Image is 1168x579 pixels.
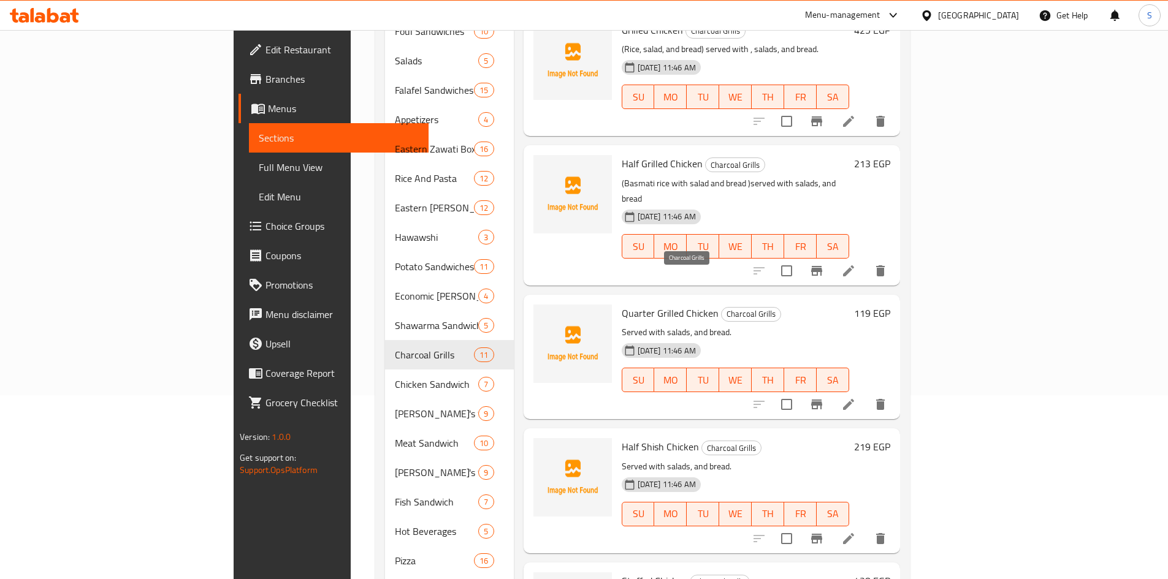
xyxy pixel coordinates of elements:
div: Pizza16 [385,546,514,575]
span: Upsell [265,336,419,351]
div: Hawawshi3 [385,222,514,252]
span: Menu disclaimer [265,307,419,322]
span: 7 [479,496,493,508]
h6: 119 EGP [854,305,890,322]
a: Sections [249,123,429,153]
span: 11 [475,349,493,361]
p: (Rice, salad, and bread) served with , salads, and bread. [622,42,849,57]
span: Promotions [265,278,419,292]
span: Economic [PERSON_NAME] [395,289,479,303]
span: Meat Sandwich [395,436,475,450]
span: MO [659,88,682,106]
div: items [478,289,494,303]
div: Salads5 [385,46,514,75]
div: Charcoal Grills [701,441,761,455]
span: 7 [479,379,493,390]
div: Zawati's Special Meals [395,465,479,480]
button: TH [752,502,784,526]
span: Charcoal Grills [395,347,475,362]
h6: 425 EGP [854,21,890,39]
span: Pizza [395,553,475,568]
span: 5 [479,320,493,331]
a: Edit Menu [249,182,429,211]
span: TH [757,371,779,389]
div: items [474,553,494,568]
div: Foul Sandwiches10 [385,17,514,46]
span: Salads [395,53,479,68]
div: Economic [PERSON_NAME]4 [385,281,514,311]
div: Rice And Pasta12 [385,164,514,193]
div: Falafel Sandwiches15 [385,75,514,105]
span: Select to update [774,108,800,134]
h6: 219 EGP [854,438,890,455]
span: SA [822,371,844,389]
div: Appetizers4 [385,105,514,134]
span: Hawawshi [395,230,479,244]
div: Zawati's Special Dishes [395,406,479,421]
button: MO [654,368,687,392]
span: Charcoal Grills [702,441,761,455]
span: Charcoal Grills [706,158,765,172]
div: [PERSON_NAME]'s Special Meals9 [385,458,514,487]
span: 5 [479,526,493,537]
div: Foul Sandwiches [395,24,475,39]
div: Fish Sandwich7 [385,487,514,517]
div: Fish Sandwich [395,494,479,509]
span: Shawarma Sandwich [395,318,479,333]
span: WE [724,88,747,106]
span: S [1147,9,1152,22]
a: Coupons [239,241,429,270]
div: Chicken Sandwich7 [385,369,514,399]
button: TU [687,234,719,259]
a: Coverage Report [239,358,429,388]
span: [PERSON_NAME]'s Special Dishes [395,406,479,421]
img: Half Shish Chicken [533,438,612,517]
button: MO [654,85,687,109]
span: Eastern [PERSON_NAME] [395,200,475,215]
span: Quarter Grilled Chicken [622,304,719,322]
div: items [478,494,494,509]
span: Edit Menu [259,189,419,204]
span: MO [659,371,682,389]
span: 9 [479,408,493,420]
button: Branch-specific-item [802,256,831,286]
span: Half Grilled Chicken [622,154,703,173]
span: Appetizers [395,112,479,127]
div: items [474,347,494,362]
button: SA [817,85,849,109]
div: items [478,465,494,480]
span: Select to update [774,258,800,284]
a: Choice Groups [239,211,429,241]
span: Falafel Sandwiches [395,83,475,97]
a: Edit menu item [841,397,856,412]
span: [DATE] 11:46 AM [633,211,701,222]
button: SU [622,85,655,109]
button: SU [622,368,655,392]
span: Select to update [774,392,800,417]
span: Coverage Report [265,366,419,380]
span: Coupons [265,248,419,263]
span: Select to update [774,526,800,551]
span: 11 [475,261,493,273]
span: 10 [475,437,493,449]
div: items [474,171,494,186]
button: WE [719,502,752,526]
button: SA [817,368,849,392]
span: Version: [240,429,270,445]
div: Shawarma Sandwich5 [385,311,514,340]
span: Charcoal Grills [722,307,781,321]
button: SA [817,502,849,526]
div: items [474,259,494,274]
p: Served with salads, and bread. [622,325,849,340]
span: [DATE] 11:46 AM [633,345,701,357]
div: items [478,524,494,539]
span: Edit Restaurant [265,42,419,57]
a: Grocery Checklist [239,388,429,417]
button: delete [866,256,895,286]
span: Potato Sandwiches [395,259,475,274]
a: Menus [239,94,429,123]
div: [GEOGRAPHIC_DATA] [938,9,1019,22]
button: Branch-specific-item [802,390,831,419]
